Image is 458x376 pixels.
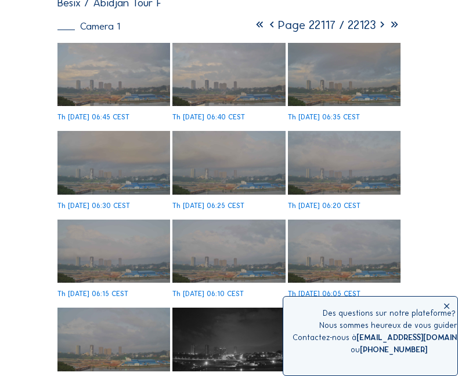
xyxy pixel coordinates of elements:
[172,114,245,121] div: Th [DATE] 06:40 CEST
[288,131,401,194] img: image_8323456
[172,202,244,209] div: Th [DATE] 06:25 CEST
[57,43,171,106] img: image_7928351
[172,43,286,106] img: image_8323400
[57,114,129,121] div: Th [DATE] 06:45 CEST
[288,290,360,297] div: Th [DATE] 06:05 CEST
[360,345,427,355] a: [PHONE_NUMBER]
[57,131,171,194] img: image_8323423
[57,308,171,371] img: image_8323498
[288,43,401,106] img: image_8323411
[172,220,286,283] img: image_8323474
[57,220,171,283] img: image_8323467
[288,220,401,283] img: image_8323486
[172,308,286,371] img: image_8323510
[288,202,360,209] div: Th [DATE] 06:20 CEST
[172,131,286,194] img: image_8323443
[278,17,376,32] span: Page 22117 / 22123
[57,290,128,297] div: Th [DATE] 06:15 CEST
[172,290,244,297] div: Th [DATE] 06:10 CEST
[57,202,130,209] div: Th [DATE] 06:30 CEST
[288,114,360,121] div: Th [DATE] 06:35 CEST
[57,21,120,31] div: Camera 1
